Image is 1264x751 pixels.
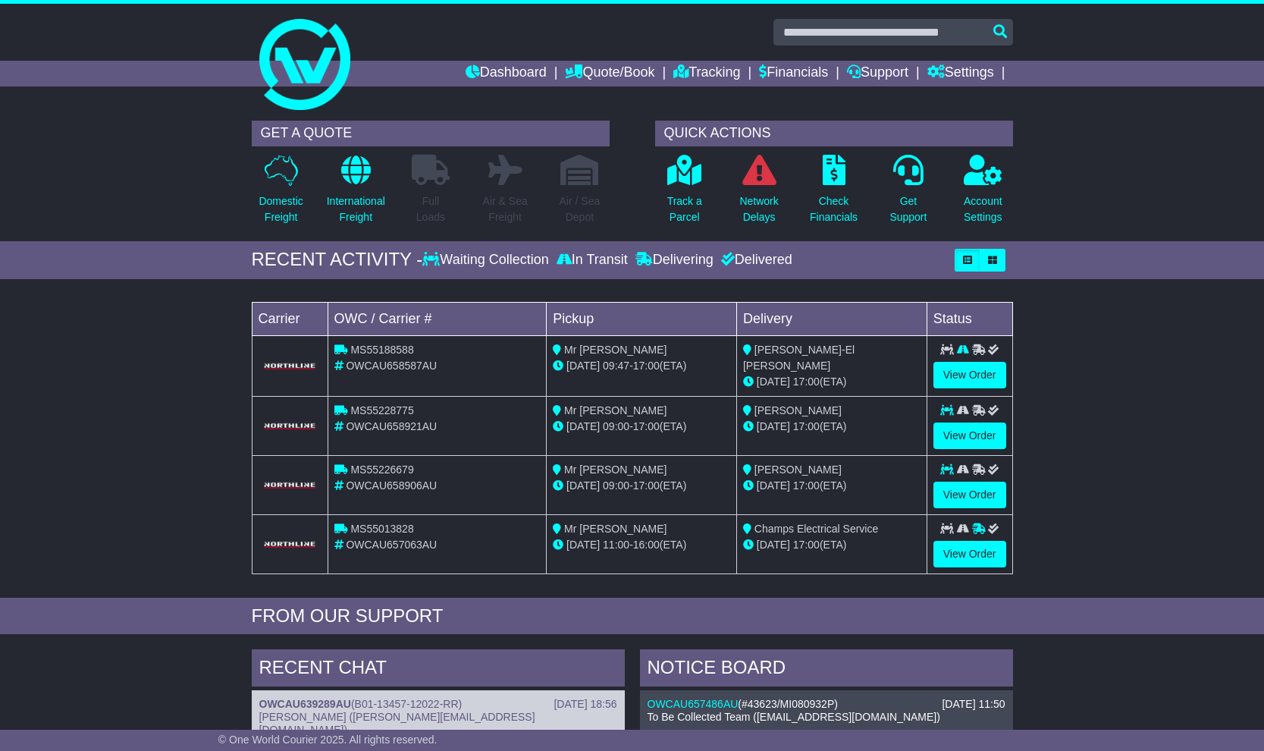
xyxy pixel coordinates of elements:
span: © One World Courier 2025. All rights reserved. [218,734,438,746]
span: 09:00 [603,420,629,432]
span: OWCAU658921AU [346,420,437,432]
td: Carrier [252,302,328,335]
div: NOTICE BOARD [640,649,1013,690]
a: GetSupport [889,154,927,234]
span: Mr [PERSON_NAME] [564,523,667,535]
span: [PERSON_NAME] [754,404,842,416]
p: Air / Sea Depot [560,193,601,225]
div: QUICK ACTIONS [655,121,1013,146]
span: [DATE] [757,479,790,492]
a: View Order [933,423,1006,449]
span: [DATE] [757,375,790,388]
div: Delivered [717,252,792,269]
a: OWCAU639289AU [259,698,351,710]
p: Track a Parcel [667,193,702,225]
p: Check Financials [810,193,858,225]
div: - (ETA) [553,419,730,435]
span: Mr [PERSON_NAME] [564,463,667,476]
div: RECENT ACTIVITY - [252,249,423,271]
span: 16:00 [633,539,660,551]
span: 17:00 [793,539,820,551]
div: FROM OUR SUPPORT [252,605,1013,627]
span: 17:00 [633,479,660,492]
a: View Order [933,482,1006,508]
span: [PERSON_NAME] ([PERSON_NAME][EMAIL_ADDRESS][DOMAIN_NAME]) [259,711,535,736]
a: OWCAU657486AU [648,698,739,710]
div: (ETA) [743,478,921,494]
span: [DATE] [566,539,600,551]
p: Network Delays [739,193,778,225]
span: 17:00 [793,375,820,388]
a: View Order [933,541,1006,567]
span: OWCAU658587AU [346,360,437,372]
span: 17:00 [793,479,820,492]
span: 11:00 [603,539,629,551]
span: [PERSON_NAME] [754,463,842,476]
div: - (ETA) [553,537,730,553]
div: (ETA) [743,419,921,435]
img: GetCarrierServiceLogo [262,481,318,490]
td: Status [927,302,1012,335]
span: MS55013828 [350,523,413,535]
span: MS55226679 [350,463,413,476]
span: MS55188588 [350,344,413,356]
span: 09:47 [603,360,629,372]
span: Mr [PERSON_NAME] [564,404,667,416]
span: [DATE] [566,360,600,372]
a: Support [847,61,908,86]
div: Delivering [632,252,717,269]
a: AccountSettings [963,154,1003,234]
span: MS55228775 [350,404,413,416]
span: 17:00 [793,420,820,432]
p: Full Loads [412,193,450,225]
span: [DATE] [566,479,600,492]
span: [DATE] [757,420,790,432]
div: Waiting Collection [422,252,552,269]
span: [PERSON_NAME]-El [PERSON_NAME] [743,344,855,372]
p: International Freight [327,193,385,225]
p: Domestic Freight [259,193,303,225]
span: B01-13457-12022-RR [355,698,459,710]
div: (ETA) [743,537,921,553]
div: [DATE] 11:50 [942,698,1005,711]
a: Dashboard [466,61,547,86]
span: 17:00 [633,360,660,372]
a: Track aParcel [667,154,703,234]
span: 09:00 [603,479,629,492]
span: Champs Electrical Service [754,523,878,535]
td: OWC / Carrier # [328,302,547,335]
span: To Be Collected Team ([EMAIL_ADDRESS][DOMAIN_NAME]) [648,711,940,723]
img: GetCarrierServiceLogo [262,422,318,431]
p: Get Support [889,193,927,225]
div: - (ETA) [553,358,730,374]
a: NetworkDelays [739,154,779,234]
div: GET A QUOTE [252,121,610,146]
img: GetCarrierServiceLogo [262,540,318,549]
div: ( ) [648,698,1005,711]
div: - (ETA) [553,478,730,494]
span: OWCAU657063AU [346,539,437,551]
td: Delivery [736,302,927,335]
span: Mr [PERSON_NAME] [564,344,667,356]
div: RECENT CHAT [252,649,625,690]
td: Pickup [547,302,737,335]
span: OWCAU658906AU [346,479,437,492]
a: DomesticFreight [258,154,303,234]
p: Account Settings [964,193,1002,225]
p: Air & Sea Freight [483,193,528,225]
a: CheckFinancials [809,154,858,234]
a: InternationalFreight [326,154,386,234]
span: #43623/MI080932P [742,698,834,710]
div: ( ) [259,698,617,711]
a: Quote/Book [565,61,654,86]
a: Tracking [673,61,740,86]
a: Financials [759,61,828,86]
a: Settings [927,61,994,86]
span: 17:00 [633,420,660,432]
img: GetCarrierServiceLogo [262,362,318,371]
div: [DATE] 18:56 [554,698,616,711]
a: View Order [933,362,1006,388]
div: In Transit [553,252,632,269]
span: [DATE] [566,420,600,432]
div: (ETA) [743,374,921,390]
